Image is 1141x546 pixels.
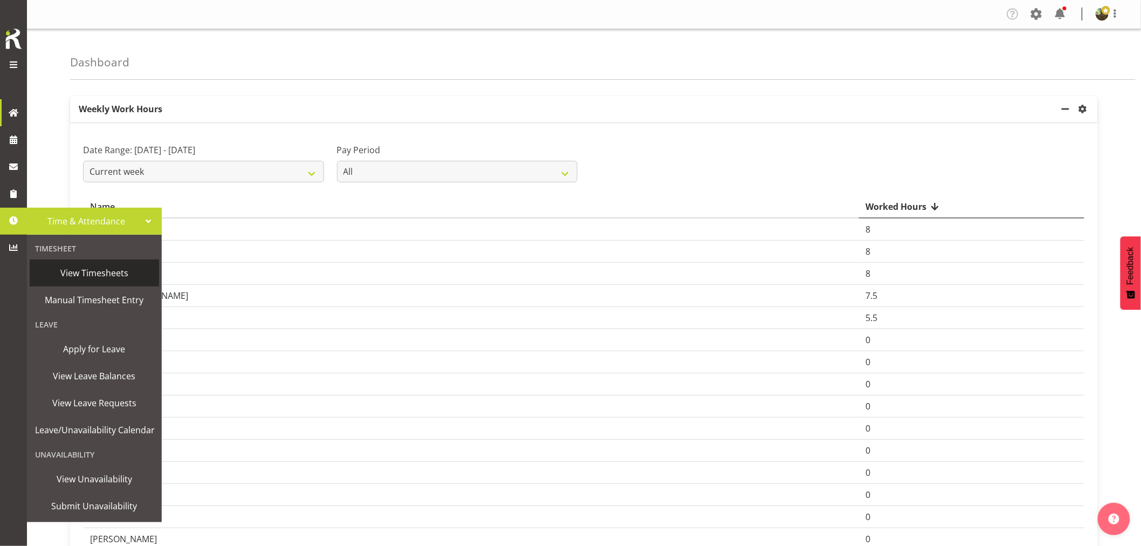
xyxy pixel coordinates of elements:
[1059,96,1076,122] a: minimize
[90,200,115,213] span: Name
[27,208,162,235] a: Time & Attendance
[1096,8,1109,21] img: filipo-iupelid4dee51ae661687a442d92e36fb44151.png
[30,313,159,336] div: Leave
[84,351,859,373] td: [PERSON_NAME]
[30,260,159,286] a: View Timesheets
[30,443,159,466] div: Unavailability
[865,445,870,456] span: 0
[83,144,324,156] label: Date Range: [DATE] - [DATE]
[30,237,159,260] div: Timesheet
[1109,514,1119,524] img: help-xxl-2.png
[865,223,870,235] span: 8
[35,292,154,308] span: Manual Timesheet Entry
[70,96,1059,122] p: Weekly Work Hours
[84,219,859,241] td: [PERSON_NAME]
[84,440,859,462] td: [PERSON_NAME]
[35,368,154,384] span: View Leave Balances
[1126,247,1136,285] span: Feedback
[865,378,870,390] span: 0
[35,422,155,438] span: Leave/Unavailability Calendar
[32,213,140,229] span: Time & Attendance
[35,265,154,281] span: View Timesheets
[865,422,870,434] span: 0
[30,363,159,390] a: View Leave Balances
[30,493,159,520] a: Submit Unavailability
[3,27,24,51] img: Rosterit icon logo
[84,462,859,484] td: [PERSON_NAME]
[30,417,159,443] a: Leave/Unavailability Calendar
[35,498,154,514] span: Submit Unavailability
[84,484,859,506] td: [PERSON_NAME]
[30,390,159,417] a: View Leave Requests
[84,241,859,263] td: [PERSON_NAME]
[84,285,859,307] td: Boston [PERSON_NAME]
[1076,103,1094,115] a: settings
[84,373,859,395] td: [PERSON_NAME]
[865,268,870,279] span: 8
[865,334,870,346] span: 0
[865,200,926,213] span: Worked Hours
[1121,236,1141,310] button: Feedback - Show survey
[35,395,154,411] span: View Leave Requests
[35,471,154,487] span: View Unavailability
[30,336,159,363] a: Apply for Leave
[84,395,859,418] td: [PERSON_NAME]
[865,489,870,501] span: 0
[865,290,877,302] span: 7.5
[865,312,877,324] span: 5.5
[865,533,870,545] span: 0
[35,341,154,357] span: Apply for Leave
[30,286,159,313] a: Manual Timesheet Entry
[337,144,578,156] label: Pay Period
[865,356,870,368] span: 0
[865,400,870,412] span: 0
[84,506,859,528] td: [PERSON_NAME]
[865,511,870,523] span: 0
[84,263,859,285] td: [PERSON_NAME]
[84,307,859,329] td: [PERSON_NAME]
[84,418,859,440] td: [PERSON_NAME]
[84,329,859,351] td: [PERSON_NAME]
[865,245,870,257] span: 8
[865,467,870,479] span: 0
[30,466,159,493] a: View Unavailability
[70,56,129,69] h4: Dashboard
